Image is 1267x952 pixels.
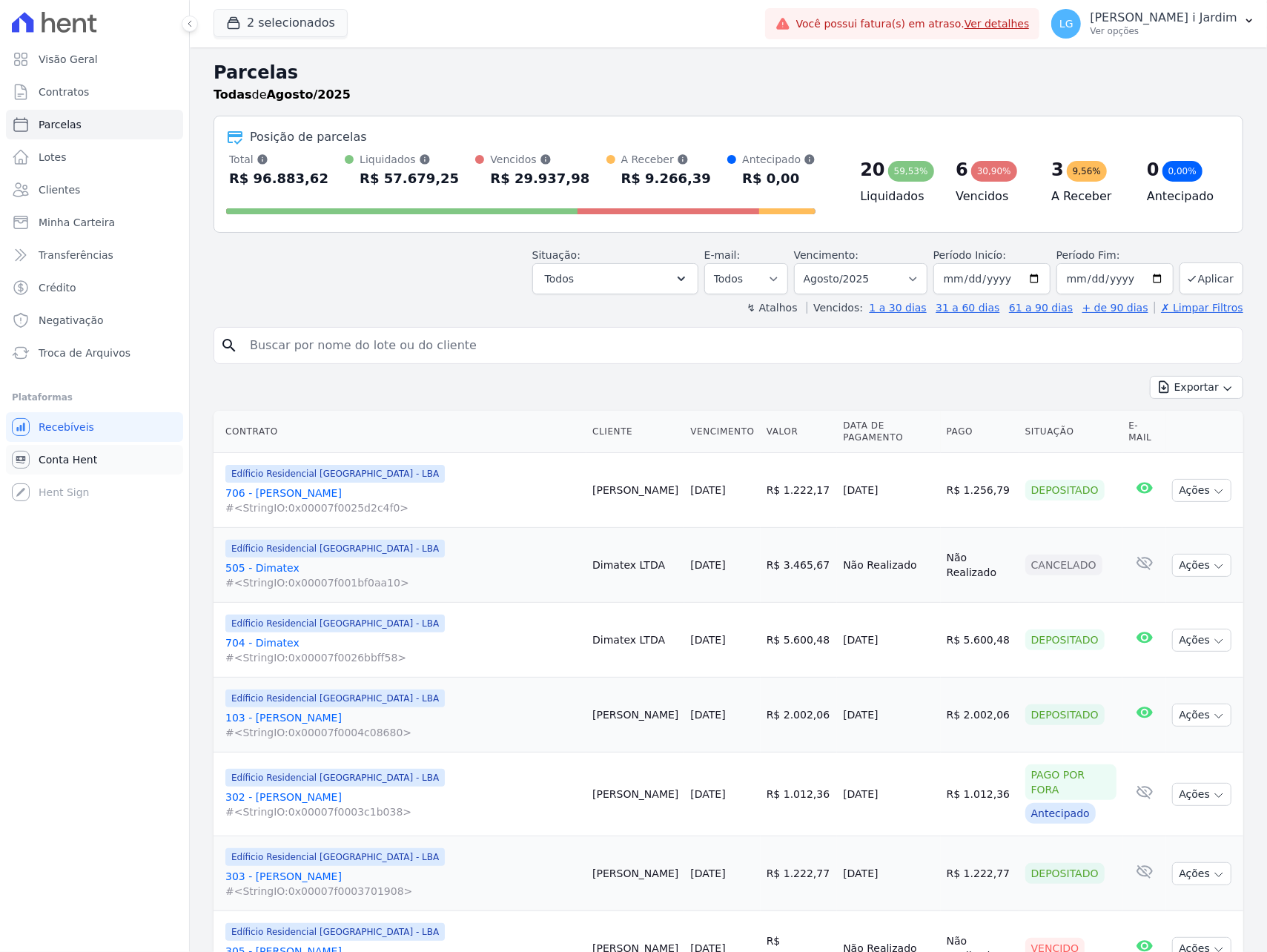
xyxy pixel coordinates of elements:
h4: A Receber [1051,188,1123,205]
th: Valor [761,411,838,453]
span: Edíficio Residencial [GEOGRAPHIC_DATA] - LBA [225,540,445,558]
td: [PERSON_NAME] [586,753,684,836]
th: E-mail [1122,411,1166,453]
a: 31 a 60 dias [936,302,999,314]
td: Dimatex LTDA [586,603,684,678]
label: Período Fim: [1056,248,1174,263]
span: Lotes [39,150,67,165]
strong: Todas [214,87,252,102]
span: Edíficio Residencial [GEOGRAPHIC_DATA] - LBA [225,848,445,866]
span: Crédito [39,280,76,295]
th: Cliente [586,411,684,453]
i: search [220,337,238,354]
div: Posição de parcelas [250,128,367,146]
a: Clientes [6,175,183,205]
a: Recebíveis [6,412,183,442]
span: Edíficio Residencial [GEOGRAPHIC_DATA] - LBA [225,923,445,941]
p: de [214,86,351,104]
div: A Receber [621,152,711,167]
h2: Parcelas [214,59,1243,86]
th: Pago [941,411,1019,453]
label: ↯ Atalhos [747,302,797,314]
a: 704 - Dimatex#<StringIO:0x00007f0026bbff58> [225,635,580,665]
h4: Vencidos [956,188,1028,205]
td: [DATE] [837,678,940,753]
span: Troca de Arquivos [39,346,130,360]
a: Ver detalhes [965,18,1030,30]
span: Contratos [39,85,89,99]
a: Parcelas [6,110,183,139]
td: Dimatex LTDA [586,528,684,603]
span: Edíficio Residencial [GEOGRAPHIC_DATA] - LBA [225,465,445,483]
div: Plataformas [12,389,177,406]
div: 9,56% [1067,161,1107,182]
div: 0,00% [1162,161,1203,182]
button: 2 selecionados [214,9,348,37]
td: [DATE] [837,603,940,678]
a: Crédito [6,273,183,303]
th: Data de Pagamento [837,411,940,453]
td: R$ 5.600,48 [761,603,838,678]
a: 61 a 90 dias [1009,302,1073,314]
span: Recebíveis [39,420,94,434]
a: 505 - Dimatex#<StringIO:0x00007f001bf0aa10> [225,561,580,590]
div: 0 [1147,158,1160,182]
div: Vencidos [490,152,589,167]
span: Parcelas [39,117,82,132]
td: Não Realizado [941,528,1019,603]
a: Minha Carteira [6,208,183,237]
div: Depositado [1025,863,1105,884]
span: #<StringIO:0x00007f0003c1b038> [225,804,580,819]
span: Você possui fatura(s) em atraso. [796,16,1030,32]
button: Ações [1172,862,1231,885]
span: #<StringIO:0x00007f0004c08680> [225,725,580,740]
td: [DATE] [837,836,940,911]
a: [DATE] [690,867,725,879]
button: Ações [1172,554,1231,577]
td: R$ 1.012,36 [941,753,1019,836]
button: Ações [1172,479,1231,502]
button: Todos [532,263,698,294]
td: [PERSON_NAME] [586,453,684,528]
div: Cancelado [1025,555,1102,575]
a: 103 - [PERSON_NAME]#<StringIO:0x00007f0004c08680> [225,710,580,740]
a: Troca de Arquivos [6,338,183,368]
div: Antecipado [742,152,816,167]
span: #<StringIO:0x00007f0003701908> [225,884,580,899]
button: Ações [1172,704,1231,727]
div: 20 [860,158,884,182]
a: [DATE] [690,634,725,646]
td: [DATE] [837,453,940,528]
div: R$ 0,00 [742,167,816,191]
span: Transferências [39,248,113,262]
button: LG [PERSON_NAME] i Jardim Ver opções [1039,3,1267,44]
span: Visão Geral [39,52,98,67]
a: Contratos [6,77,183,107]
td: [PERSON_NAME] [586,836,684,911]
div: Pago por fora [1025,764,1117,800]
a: Transferências [6,240,183,270]
td: R$ 2.002,06 [761,678,838,753]
button: Aplicar [1180,262,1243,294]
a: 303 - [PERSON_NAME]#<StringIO:0x00007f0003701908> [225,869,580,899]
span: #<StringIO:0x00007f0026bbff58> [225,650,580,665]
span: Edíficio Residencial [GEOGRAPHIC_DATA] - LBA [225,690,445,707]
div: R$ 57.679,25 [360,167,459,191]
button: Ações [1172,629,1231,652]
td: [PERSON_NAME] [586,678,684,753]
th: Situação [1019,411,1123,453]
strong: Agosto/2025 [267,87,351,102]
td: R$ 3.465,67 [761,528,838,603]
td: R$ 5.600,48 [941,603,1019,678]
button: Ações [1172,783,1231,806]
a: 1 a 30 dias [870,302,927,314]
p: Ver opções [1090,25,1237,37]
td: R$ 1.222,77 [941,836,1019,911]
span: Edíficio Residencial [GEOGRAPHIC_DATA] - LBA [225,615,445,632]
a: [DATE] [690,484,725,496]
a: ✗ Limpar Filtros [1154,302,1243,314]
a: 302 - [PERSON_NAME]#<StringIO:0x00007f0003c1b038> [225,790,580,819]
div: R$ 9.266,39 [621,167,711,191]
div: 3 [1051,158,1064,182]
div: Antecipado [1025,803,1096,824]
